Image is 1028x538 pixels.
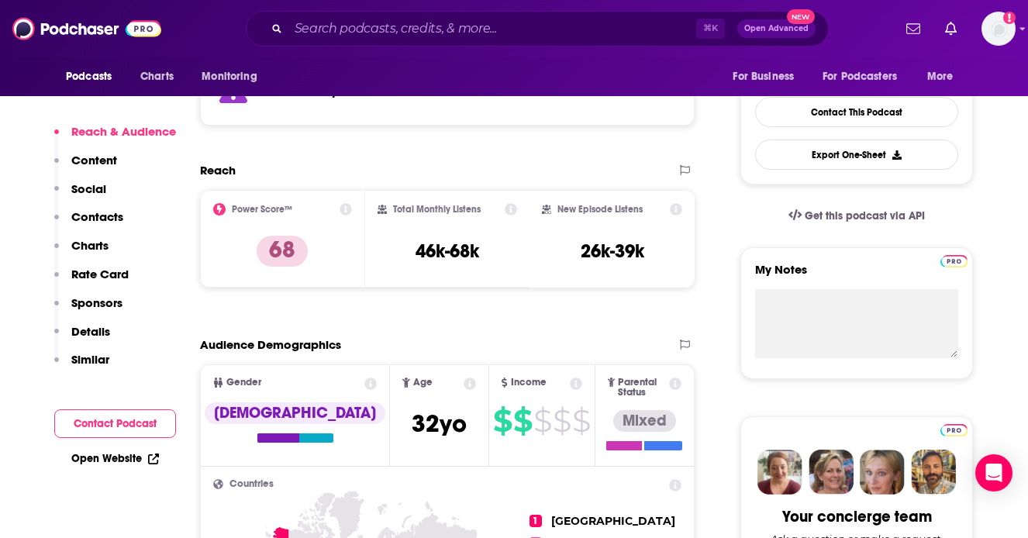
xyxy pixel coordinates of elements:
div: Mixed [613,410,676,432]
span: For Business [733,66,794,88]
span: Parental Status [618,378,666,398]
button: Rate Card [54,267,129,295]
div: [DEMOGRAPHIC_DATA] [205,402,385,424]
a: Pro website [940,422,968,436]
img: Sydney Profile [757,450,802,495]
span: $ [553,409,571,433]
button: Charts [54,238,109,267]
h2: Power Score™ [232,204,292,215]
span: $ [533,409,551,433]
a: Get this podcast via API [776,197,937,235]
span: Monitoring [202,66,257,88]
span: $ [493,409,512,433]
img: Jules Profile [860,450,905,495]
label: My Notes [755,262,958,289]
button: open menu [722,62,813,91]
span: 32 yo [412,409,467,439]
span: $ [572,409,590,433]
a: Charts [130,62,183,91]
p: Sponsors [71,295,122,310]
span: Podcasts [66,66,112,88]
div: Your concierge team [782,507,932,526]
p: Contacts [71,209,123,224]
img: User Profile [981,12,1016,46]
img: Podchaser Pro [940,255,968,267]
img: Barbara Profile [809,450,854,495]
button: Contacts [54,209,123,238]
span: Charts [140,66,174,88]
button: Details [54,324,110,353]
button: open menu [812,62,919,91]
a: Show notifications dropdown [900,16,926,42]
span: Open Advanced [744,25,809,33]
svg: Add a profile image [1003,12,1016,24]
a: Pro website [940,253,968,267]
a: Contact This Podcast [755,97,958,127]
p: Rate Card [71,267,129,281]
img: Podchaser - Follow, Share and Rate Podcasts [12,14,161,43]
p: Charts [71,238,109,253]
span: $ [513,409,532,433]
button: Similar [54,352,109,381]
button: open menu [191,62,277,91]
span: 1 [530,515,542,527]
input: Search podcasts, credits, & more... [288,16,696,41]
h2: Total Monthly Listens [393,204,481,215]
span: ⌘ K [696,19,725,39]
button: Reach & Audience [54,124,176,153]
h2: Audience Demographics [200,337,341,352]
p: Content [71,153,117,167]
button: Show profile menu [981,12,1016,46]
span: For Podcasters [823,66,897,88]
h3: 46k-68k [416,240,479,263]
div: Open Intercom Messenger [975,454,1012,491]
button: open menu [55,62,132,91]
span: Countries [229,479,274,489]
button: Sponsors [54,295,122,324]
h2: Reach [200,163,236,178]
button: open menu [916,62,973,91]
span: [GEOGRAPHIC_DATA] [551,514,675,528]
a: Show notifications dropdown [939,16,963,42]
span: Gender [226,378,261,388]
span: New [787,9,815,24]
span: More [927,66,954,88]
div: Search podcasts, credits, & more... [246,11,829,47]
button: Open AdvancedNew [737,19,816,38]
button: Contact Podcast [54,409,176,438]
h3: 26k-39k [581,240,644,263]
p: Similar [71,352,109,367]
p: Details [71,324,110,339]
a: Open Website [71,452,159,465]
button: Export One-Sheet [755,140,958,170]
span: Get this podcast via API [805,209,925,222]
p: Social [71,181,106,196]
h2: New Episode Listens [557,204,643,215]
span: Income [511,378,547,388]
button: Social [54,181,106,210]
button: Content [54,153,117,181]
span: Logged in as saraatspark [981,12,1016,46]
img: Jon Profile [911,450,956,495]
p: 68 [257,236,308,267]
img: Podchaser Pro [940,424,968,436]
p: Reach & Audience [71,124,176,139]
span: Age [413,378,433,388]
